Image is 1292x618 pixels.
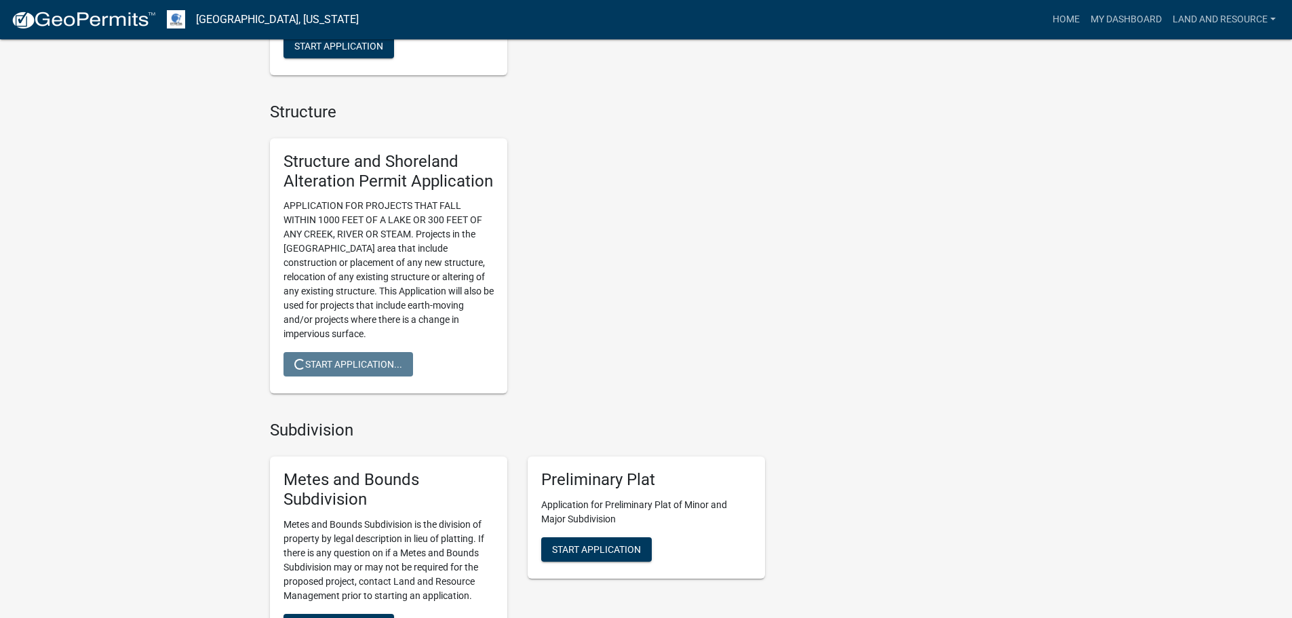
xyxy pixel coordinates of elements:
p: Metes and Bounds Subdivision is the division of property by legal description in lieu of platting... [283,518,494,603]
span: Start Application [552,544,641,555]
button: Start Application [283,34,394,58]
h5: Preliminary Plat [541,470,751,490]
img: Otter Tail County, Minnesota [167,10,185,28]
span: Start Application [294,41,383,52]
p: APPLICATION FOR PROJECTS THAT FALL WITHIN 1000 FEET OF A LAKE OR 300 FEET OF ANY CREEK, RIVER OR ... [283,199,494,341]
a: Home [1047,7,1085,33]
button: Start Application... [283,352,413,376]
a: My Dashboard [1085,7,1167,33]
h5: Structure and Shoreland Alteration Permit Application [283,152,494,191]
a: [GEOGRAPHIC_DATA], [US_STATE] [196,8,359,31]
h4: Structure [270,102,765,122]
button: Start Application [541,537,652,562]
p: Application for Preliminary Plat of Minor and Major Subdivision [541,498,751,526]
span: Start Application... [294,359,402,370]
h4: Subdivision [270,421,765,440]
h5: Metes and Bounds Subdivision [283,470,494,509]
a: Land and Resource [1167,7,1281,33]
